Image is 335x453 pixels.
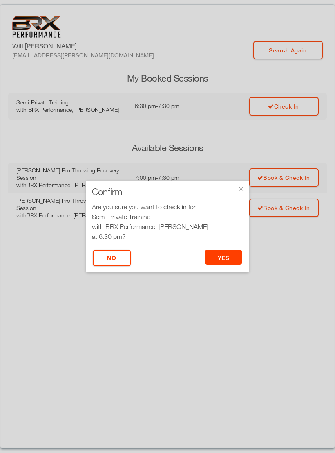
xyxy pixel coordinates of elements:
div: with BRX Performance, [PERSON_NAME] [92,222,243,231]
span: Confirm [92,188,122,196]
div: Semi-Private Training [92,212,243,222]
div: × [237,185,245,193]
button: No [93,250,131,266]
div: Are you sure you want to check in for at 6:30 pm? [92,202,243,241]
button: yes [205,250,243,265]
